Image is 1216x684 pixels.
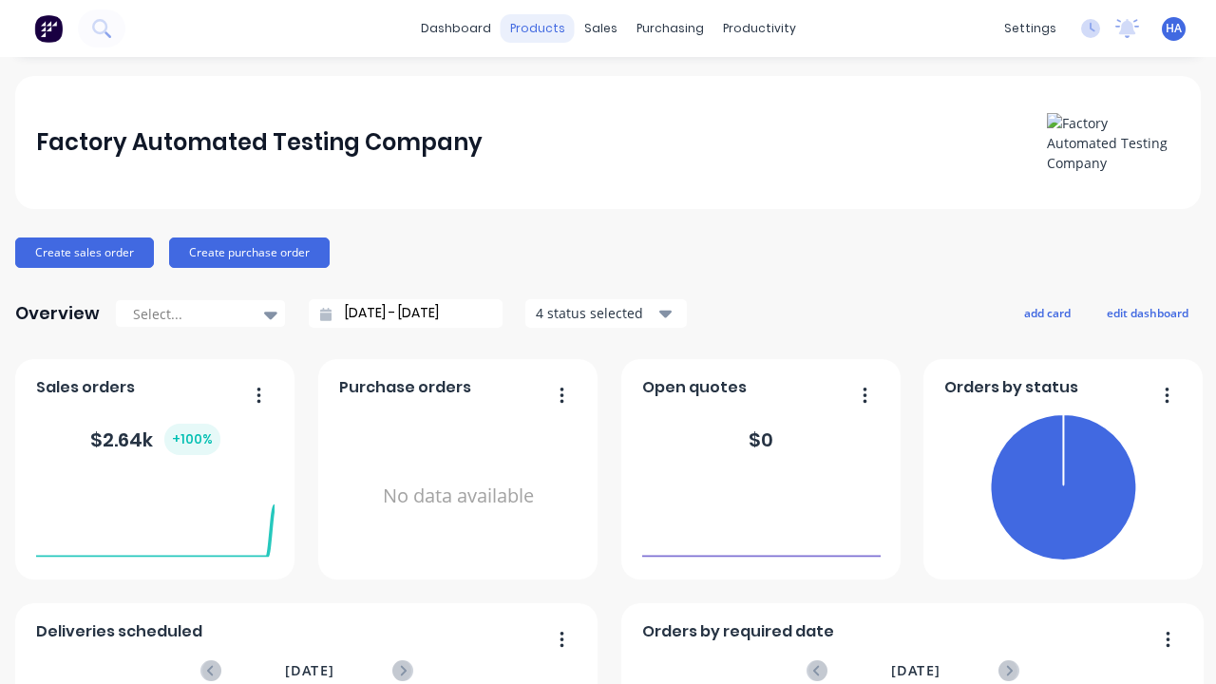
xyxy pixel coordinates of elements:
img: Factory [34,14,63,43]
span: Purchase orders [339,376,471,399]
button: Create sales order [15,237,154,268]
span: HA [1166,20,1182,37]
div: 4 status selected [536,303,655,323]
div: Overview [15,294,100,332]
div: sales [575,14,627,43]
span: Orders by status [944,376,1078,399]
span: Deliveries scheduled [36,620,202,643]
button: add card [1012,300,1083,325]
button: edit dashboard [1094,300,1201,325]
div: $ 2.64k [90,424,220,455]
img: Factory Automated Testing Company [1047,113,1180,173]
button: Create purchase order [169,237,330,268]
span: [DATE] [285,660,334,681]
a: dashboard [411,14,501,43]
span: Open quotes [642,376,747,399]
button: 4 status selected [525,299,687,328]
span: Orders by required date [642,620,834,643]
span: Sales orders [36,376,135,399]
div: $ 0 [749,426,773,454]
div: productivity [713,14,806,43]
span: [DATE] [891,660,940,681]
div: settings [995,14,1066,43]
div: + 100 % [164,424,220,455]
div: purchasing [627,14,713,43]
div: Factory Automated Testing Company [36,123,483,161]
div: No data available [339,407,578,586]
div: products [501,14,575,43]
